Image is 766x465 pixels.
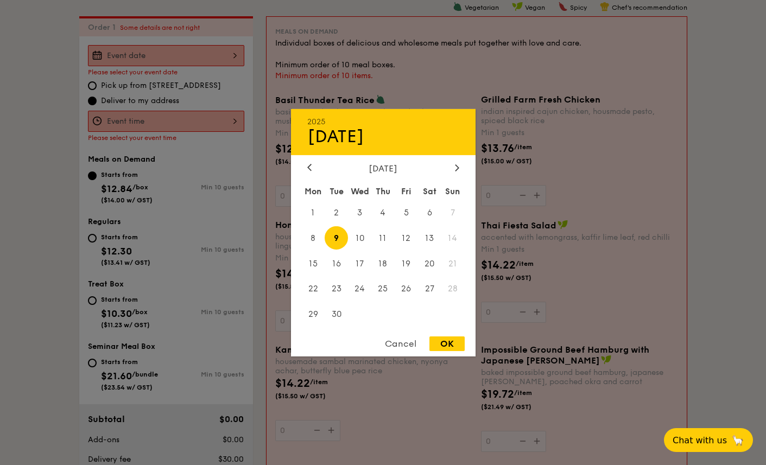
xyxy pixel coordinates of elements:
[307,117,459,126] div: 2025
[418,201,441,224] span: 6
[441,226,465,250] span: 14
[418,277,441,301] span: 27
[371,226,395,250] span: 11
[664,428,753,452] button: Chat with us🦙
[429,336,465,351] div: OK
[325,226,348,250] span: 9
[348,252,371,275] span: 17
[325,303,348,326] span: 30
[325,181,348,201] div: Tue
[673,435,727,445] span: Chat with us
[307,126,459,146] div: [DATE]
[325,201,348,224] span: 2
[371,277,395,301] span: 25
[395,226,418,250] span: 12
[374,336,427,351] div: Cancel
[302,277,325,301] span: 22
[441,277,465,301] span: 28
[348,226,371,250] span: 10
[302,303,325,326] span: 29
[302,201,325,224] span: 1
[302,181,325,201] div: Mon
[348,201,371,224] span: 3
[395,252,418,275] span: 19
[371,252,395,275] span: 18
[395,201,418,224] span: 5
[731,434,744,447] span: 🦙
[395,277,418,301] span: 26
[441,201,465,224] span: 7
[302,252,325,275] span: 15
[371,181,395,201] div: Thu
[348,277,371,301] span: 24
[418,252,441,275] span: 20
[395,181,418,201] div: Fri
[418,181,441,201] div: Sat
[325,277,348,301] span: 23
[307,163,459,173] div: [DATE]
[348,181,371,201] div: Wed
[325,252,348,275] span: 16
[441,181,465,201] div: Sun
[418,226,441,250] span: 13
[302,226,325,250] span: 8
[441,252,465,275] span: 21
[371,201,395,224] span: 4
